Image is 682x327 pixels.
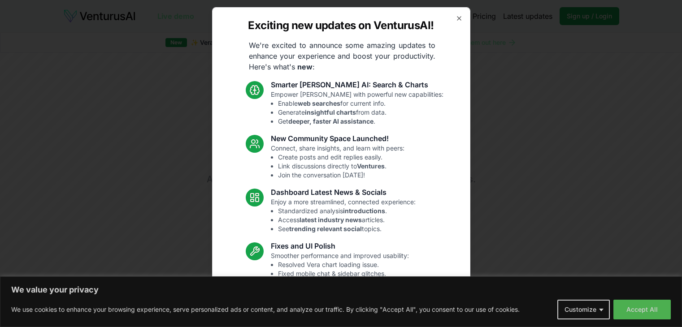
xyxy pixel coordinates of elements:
[278,269,409,278] li: Fixed mobile chat & sidebar glitches.
[241,294,442,327] p: These updates are designed to make VenturusAI more powerful, intuitive, and user-friendly. Let us...
[271,90,443,126] p: Empower [PERSON_NAME] with powerful new capabilities:
[305,108,356,116] strong: insightful charts
[278,153,404,162] li: Create posts and edit replies easily.
[300,216,362,224] strong: latest industry news
[289,225,362,232] strong: trending relevant social
[278,117,443,126] li: Get .
[271,198,416,233] p: Enjoy a more streamlined, connected experience:
[278,162,404,171] li: Link discussions directly to .
[248,18,434,33] h2: Exciting new updates on VenturusAI!
[271,187,416,198] h3: Dashboard Latest News & Socials
[278,171,404,180] li: Join the conversation [DATE]!
[271,144,404,180] p: Connect, share insights, and learn with peers:
[271,79,443,90] h3: Smarter [PERSON_NAME] AI: Search & Charts
[278,260,409,269] li: Resolved Vera chart loading issue.
[278,224,416,233] li: See topics.
[357,162,385,170] strong: Ventures
[278,278,409,287] li: Enhanced overall UI consistency.
[278,99,443,108] li: Enable for current info.
[278,207,416,215] li: Standardized analysis .
[298,99,340,107] strong: web searches
[297,62,313,71] strong: new
[278,108,443,117] li: Generate from data.
[271,251,409,287] p: Smoother performance and improved usability:
[242,40,443,72] p: We're excited to announce some amazing updates to enhance your experience and boost your producti...
[343,207,385,215] strong: introductions
[288,117,374,125] strong: deeper, faster AI assistance
[278,215,416,224] li: Access articles.
[271,241,409,251] h3: Fixes and UI Polish
[271,133,404,144] h3: New Community Space Launched!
